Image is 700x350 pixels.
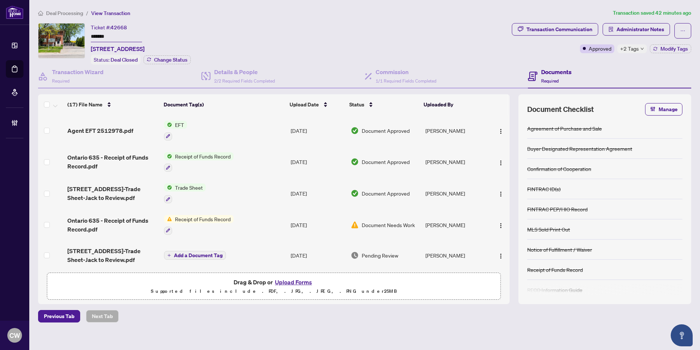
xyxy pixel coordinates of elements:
li: / [86,9,88,17]
button: Change Status [144,55,191,64]
span: Agent EFT 2512978.pdf [67,126,133,135]
span: 2/2 Required Fields Completed [214,78,275,84]
img: Status Icon [164,152,172,160]
img: Document Status [351,189,359,197]
span: Manage [659,103,678,115]
h4: Commission [376,68,436,76]
div: FINTRAC ID(s) [527,185,561,193]
span: down [640,47,644,51]
div: Buyer Designated Representation Agreement [527,145,632,153]
div: Ticket #: [91,23,127,32]
span: Pending Review [362,251,398,259]
button: Manage [645,103,682,116]
td: [DATE] [288,115,347,146]
span: Document Approved [362,158,410,166]
td: [DATE] [288,209,347,241]
img: Logo [498,223,504,229]
span: Trade Sheet [172,183,206,192]
div: FINTRAC PEP/HIO Record [527,205,588,213]
h4: Documents [541,68,571,76]
span: Ontario 635 - Receipt of Funds Record.pdf [67,216,158,234]
span: Deal Processing [46,10,83,17]
span: Receipt of Funds Record [172,215,234,223]
span: 42668 [111,24,127,31]
th: Status [346,94,421,115]
button: Previous Tab [38,310,80,322]
span: Approved [589,44,611,52]
button: Status IconTrade Sheet [164,183,206,203]
div: Agreement of Purchase and Sale [527,124,602,132]
span: Required [52,78,70,84]
img: Document Status [351,221,359,229]
td: [PERSON_NAME] [422,146,488,178]
button: Status IconReceipt of Funds Record [164,152,234,172]
h4: Transaction Wizard [52,68,104,76]
span: home [38,11,43,16]
h4: Details & People [214,68,275,76]
div: Notice of Fulfillment / Waiver [527,245,592,254]
img: Logo [498,191,504,197]
button: Status IconReceipt of Funds Record [164,215,234,235]
img: Logo [498,128,504,134]
button: Transaction Communication [512,23,598,36]
td: [DATE] [288,178,347,209]
span: Document Approved [362,189,410,197]
button: Open asap [671,324,693,346]
span: Administrator Notes [617,23,664,35]
img: Status Icon [164,215,172,223]
span: Receipt of Funds Record [172,152,234,160]
button: Logo [495,249,507,261]
td: [DATE] [288,146,347,178]
span: plus [167,254,171,257]
img: Document Status [351,251,359,259]
th: (17) File Name [64,94,161,115]
img: IMG-E12207113_1.jpg [38,23,85,58]
div: Confirmation of Cooperation [527,165,591,173]
span: solution [608,27,614,32]
img: Logo [498,253,504,259]
th: Uploaded By [421,94,486,115]
button: Status IconEFT [164,121,187,141]
span: Ontario 635 - Receipt of Funds Record.pdf [67,153,158,171]
span: [STREET_ADDRESS] [91,44,145,53]
td: [PERSON_NAME] [422,241,488,270]
span: +2 Tags [620,44,639,53]
span: Document Checklist [527,104,594,114]
td: [PERSON_NAME] [422,115,488,146]
span: 1/1 Required Fields Completed [376,78,436,84]
div: Receipt of Funds Record [527,266,583,274]
span: Previous Tab [44,310,74,322]
span: Upload Date [290,101,319,109]
th: Upload Date [287,94,346,115]
div: Transaction Communication [526,23,592,35]
img: Status Icon [164,121,172,129]
span: (17) File Name [67,101,103,109]
td: [PERSON_NAME] [422,178,488,209]
button: Upload Forms [273,277,314,287]
span: [STREET_ADDRESS]-Trade Sheet-Jack to Review.pdf [67,185,158,202]
span: ellipsis [680,28,685,33]
button: Logo [495,187,507,199]
button: Add a Document Tag [164,251,226,260]
span: [STREET_ADDRESS]-Trade Sheet-Jack to Review.pdf [67,247,158,264]
th: Document Tag(s) [161,94,287,115]
span: EFT [172,121,187,129]
img: logo [6,6,23,19]
span: Add a Document Tag [174,253,223,258]
span: View Transaction [91,10,130,17]
span: Document Approved [362,127,410,135]
button: Administrator Notes [603,23,670,36]
button: Logo [495,219,507,231]
div: MLS Sold Print Out [527,225,570,233]
td: [PERSON_NAME] [422,209,488,241]
article: Transaction saved 42 minutes ago [613,9,691,17]
img: Status Icon [164,183,172,192]
td: [DATE] [288,241,347,270]
span: Drag & Drop or [234,277,314,287]
button: Logo [495,125,507,136]
img: Document Status [351,127,359,135]
span: Drag & Drop orUpload FormsSupported files include .PDF, .JPG, .JPEG, .PNG under25MB [47,273,500,300]
span: Document Needs Work [362,221,415,229]
span: Change Status [154,57,187,62]
img: Document Status [351,158,359,166]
